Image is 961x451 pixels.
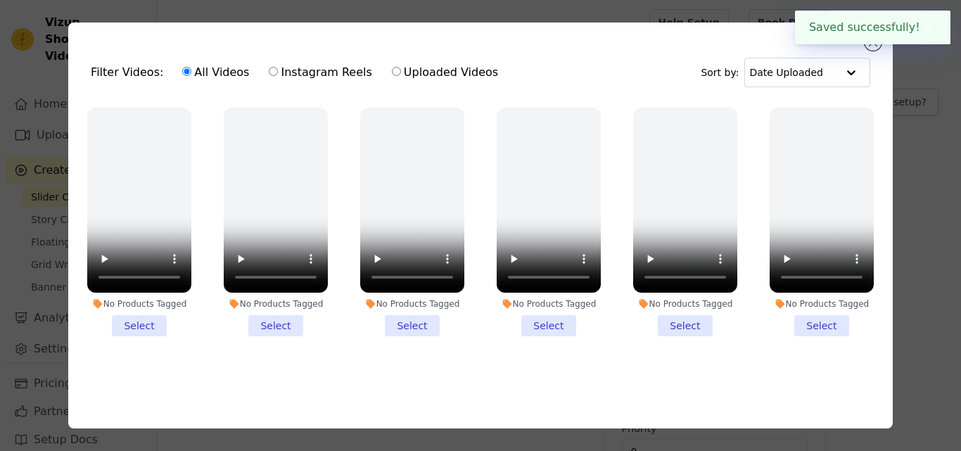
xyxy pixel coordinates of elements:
div: No Products Tagged [633,298,737,310]
button: Close [920,19,936,36]
label: Instagram Reels [268,63,372,82]
div: No Products Tagged [87,298,191,310]
div: No Products Tagged [770,298,874,310]
div: No Products Tagged [224,298,328,310]
div: No Products Tagged [497,298,601,310]
div: Filter Videos: [91,56,506,89]
div: No Products Tagged [360,298,464,310]
div: Saved successfully! [795,11,950,44]
div: Sort by: [701,58,870,87]
label: Uploaded Videos [391,63,499,82]
label: All Videos [182,63,250,82]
